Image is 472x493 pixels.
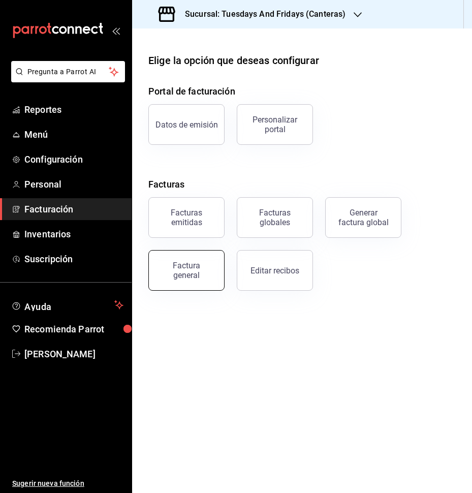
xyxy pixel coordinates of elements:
h3: Sucursal: Tuesdays And Fridays (Canteras) [177,8,345,20]
button: Pregunta a Parrot AI [11,61,125,82]
h4: Portal de facturación [148,84,456,98]
span: [PERSON_NAME] [24,347,123,361]
button: Personalizar portal [237,104,313,145]
div: Factura general [161,261,212,280]
span: Reportes [24,103,123,116]
span: Personal [24,177,123,191]
div: Facturas globales [243,208,306,227]
div: Elige la opción que deseas configurar [148,53,319,68]
div: Datos de emisión [155,120,218,130]
div: Generar factura global [338,208,389,227]
button: Editar recibos [237,250,313,291]
div: Facturas emitidas [155,208,218,227]
button: Datos de emisión [148,104,225,145]
button: Facturas emitidas [148,197,225,238]
span: Sugerir nueva función [12,478,123,489]
button: open_drawer_menu [112,26,120,35]
h4: Facturas [148,177,456,191]
div: Personalizar portal [243,115,306,134]
span: Inventarios [24,227,123,241]
button: Factura general [148,250,225,291]
span: Configuración [24,152,123,166]
span: Recomienda Parrot [24,322,123,336]
a: Pregunta a Parrot AI [7,74,125,84]
button: Generar factura global [325,197,401,238]
button: Facturas globales [237,197,313,238]
span: Menú [24,128,123,141]
span: Suscripción [24,252,123,266]
div: Editar recibos [250,266,299,275]
span: Pregunta a Parrot AI [27,67,109,77]
span: Facturación [24,202,123,216]
span: Ayuda [24,299,110,311]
